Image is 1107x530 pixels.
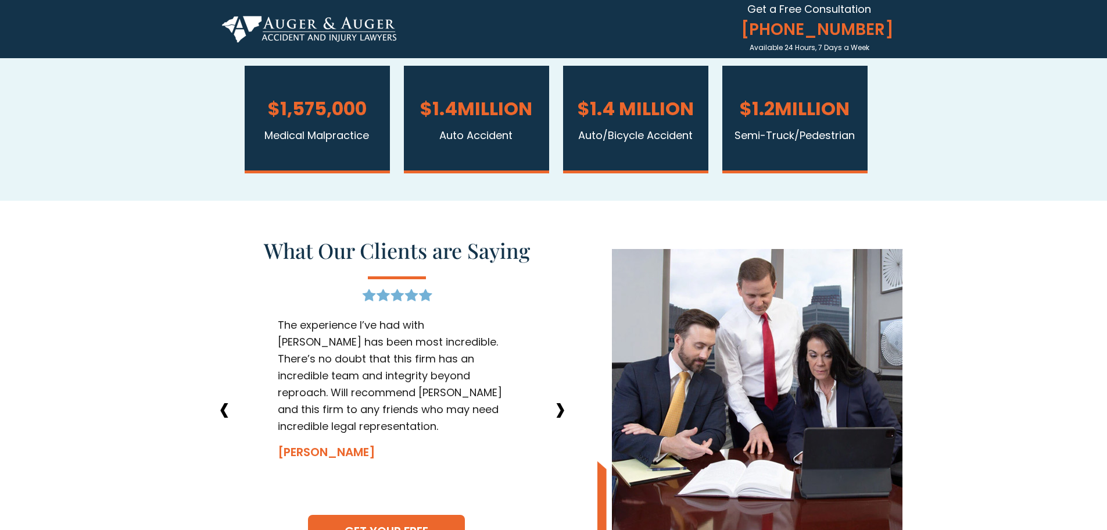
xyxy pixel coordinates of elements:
span: MILLION [457,95,532,122]
strong: › [554,379,566,437]
span: Available 24 Hours, 7 Days a Week [750,42,869,52]
span: MILLION [775,95,850,122]
span: $1.2 [740,95,850,122]
span: The experience I’ve had with [PERSON_NAME] has been most incredible. There’s no doubt that this f... [278,318,502,433]
span: $1.4 MILLION [578,95,694,122]
span: Get a Free Consultation [747,2,871,16]
img: Auger & Auger Accident and Injury Lawyers [222,16,396,42]
a: [PHONE_NUMBER] [736,16,886,43]
span: Auto Accident [439,128,513,143]
span: Auto/Bicycle Accident [578,128,693,143]
span: $1,575,000 [268,95,367,122]
span: [PERSON_NAME] [278,444,375,460]
span: What Our Clients are Saying [264,236,530,264]
span: [PHONE_NUMBER] [736,20,886,40]
strong: ‹ [218,379,230,437]
span: Medical Malpractice [264,128,369,143]
img: Google 5-Star Reviews [362,289,432,301]
span: $1.4 [420,95,532,122]
span: Semi-Truck/Pedestrian [735,128,855,143]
